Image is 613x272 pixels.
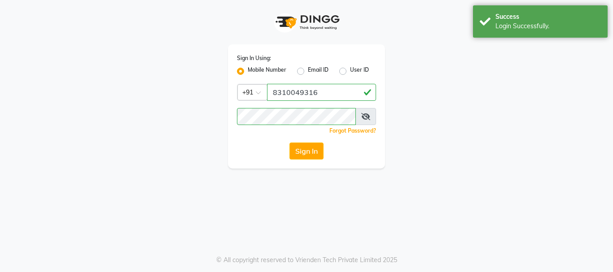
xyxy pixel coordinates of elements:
input: Username [267,84,376,101]
label: User ID [350,66,369,77]
label: Email ID [308,66,328,77]
div: Login Successfully. [495,22,601,31]
input: Username [237,108,356,125]
a: Forgot Password? [329,127,376,134]
div: Success [495,12,601,22]
img: logo1.svg [271,9,342,35]
label: Sign In Using: [237,54,271,62]
button: Sign In [289,142,324,160]
label: Mobile Number [248,66,286,77]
